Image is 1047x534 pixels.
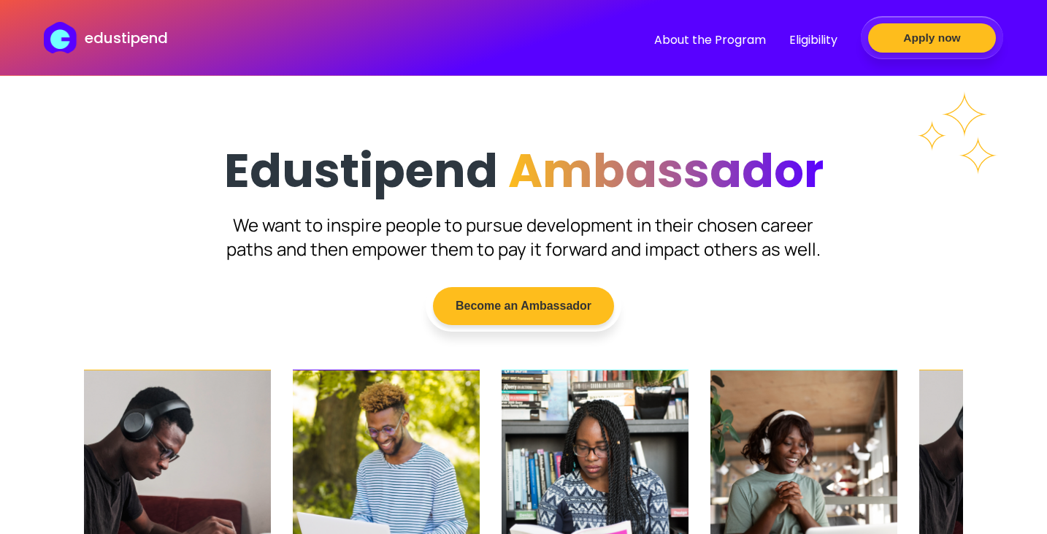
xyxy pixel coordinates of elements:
[426,280,621,332] a: Become an Ambassador
[44,22,167,53] a: edustipend logoedustipend
[224,136,824,205] h1: Edustipend
[654,31,766,49] a: About the Program
[433,287,614,325] button: Become an Ambassador
[44,22,83,53] img: edustipend logo
[868,23,996,53] button: Apply now
[85,27,168,49] p: edustipend
[861,16,1003,59] a: Apply now
[789,31,837,49] a: Eligibility
[917,91,998,175] img: star-design
[216,213,832,261] p: We want to inspire people to pursue development in their chosen career paths and then empower the...
[508,138,824,203] span: Ambassador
